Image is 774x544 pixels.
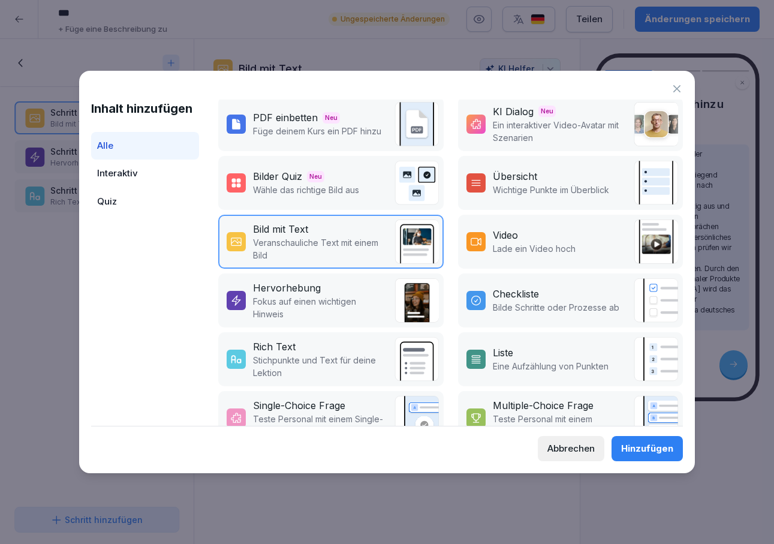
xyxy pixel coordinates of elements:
h1: Inhalt hinzufügen [91,100,199,118]
img: richtext.svg [394,337,439,381]
div: Alle [91,132,199,160]
p: Veranschauliche Text mit einem Bild [253,236,388,262]
div: Abbrechen [547,442,595,455]
div: Interaktiv [91,160,199,188]
img: single_choice_quiz.svg [394,396,439,440]
button: Abbrechen [538,436,604,461]
p: Wichtige Punkte im Überblick [493,184,609,196]
div: Checkliste [493,287,539,301]
p: Füge deinem Kurs ein PDF hinzu [253,125,381,137]
p: Lade ein Video hoch [493,242,576,255]
p: Stichpunkte und Text für deine Lektion [253,354,388,379]
img: list.svg [634,337,678,381]
span: Neu [323,112,340,124]
img: text_image.png [394,220,439,264]
img: image_quiz.svg [394,161,439,205]
p: Bilde Schritte oder Prozesse ab [493,301,619,314]
p: Eine Aufzählung von Punkten [493,360,609,372]
img: ai_dialogue.png [634,102,678,146]
div: Video [493,228,518,242]
img: video.png [634,220,678,264]
div: Bilder Quiz [253,169,302,184]
div: Hinzufügen [621,442,673,455]
div: Liste [493,345,513,360]
div: Quiz [91,188,199,216]
div: KI Dialog [493,104,534,119]
img: checklist.svg [634,278,678,323]
div: Rich Text [253,339,296,354]
p: Ein interaktiver Video-Avatar mit Szenarien [493,119,628,144]
img: pdf_embed.svg [394,102,439,146]
p: Fokus auf einen wichtigen Hinweis [253,295,388,320]
span: Neu [307,171,324,182]
img: callout.png [394,278,439,323]
button: Hinzufügen [612,436,683,461]
div: Bild mit Text [253,222,308,236]
div: PDF einbetten [253,110,318,125]
span: Neu [538,106,556,117]
p: Teste Personal mit einem Multiple-Choice-Quiz [493,413,628,438]
div: Multiple-Choice Frage [493,398,594,413]
div: Übersicht [493,169,537,184]
p: Teste Personal mit einem Single-Choice-Quiz [253,413,388,438]
div: Hervorhebung [253,281,321,295]
img: overview.svg [634,161,678,205]
div: Single-Choice Frage [253,398,345,413]
p: Wähle das richtige Bild aus [253,184,359,196]
img: quiz.svg [634,396,678,440]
